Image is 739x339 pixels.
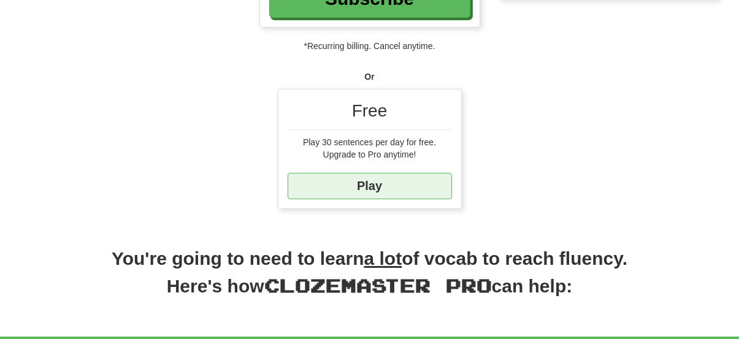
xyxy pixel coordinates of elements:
[364,248,402,269] u: a lot
[288,148,452,161] div: Upgrade to Pro anytime!
[288,173,452,199] a: Play
[288,136,452,148] div: Play 30 sentences per day for free.
[288,99,452,130] div: Free
[20,246,719,312] h2: You're going to need to learn of vocab to reach fluency. Here's how can help:
[264,274,492,296] span: Clozemaster Pro
[364,72,374,82] strong: Or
